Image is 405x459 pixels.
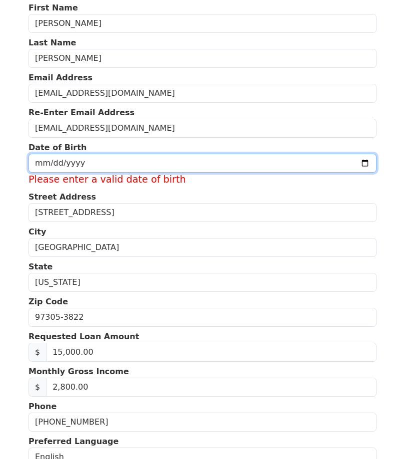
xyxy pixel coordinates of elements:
[28,108,134,117] strong: Re-Enter Email Address
[28,143,86,152] strong: Date of Birth
[28,402,56,411] strong: Phone
[28,84,376,103] input: Email Address
[46,378,376,397] input: Monthly Gross Income
[28,413,376,432] input: Phone
[46,343,376,362] input: Requested Loan Amount
[28,308,376,327] input: Zip Code
[28,238,376,257] input: City
[28,378,46,397] span: $
[28,119,376,138] input: Re-Enter Email Address
[28,343,46,362] span: $
[28,38,76,47] strong: Last Name
[28,173,376,187] label: Please enter a valid date of birth
[28,262,52,271] strong: State
[28,297,68,306] strong: Zip Code
[28,3,78,12] strong: First Name
[28,14,376,33] input: First Name
[28,227,46,236] strong: City
[28,49,376,68] input: Last Name
[28,366,376,378] p: Monthly Gross Income
[28,437,118,446] strong: Preferred Language
[28,332,139,341] strong: Requested Loan Amount
[28,73,92,82] strong: Email Address
[28,203,376,222] input: Street Address
[28,192,96,202] strong: Street Address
